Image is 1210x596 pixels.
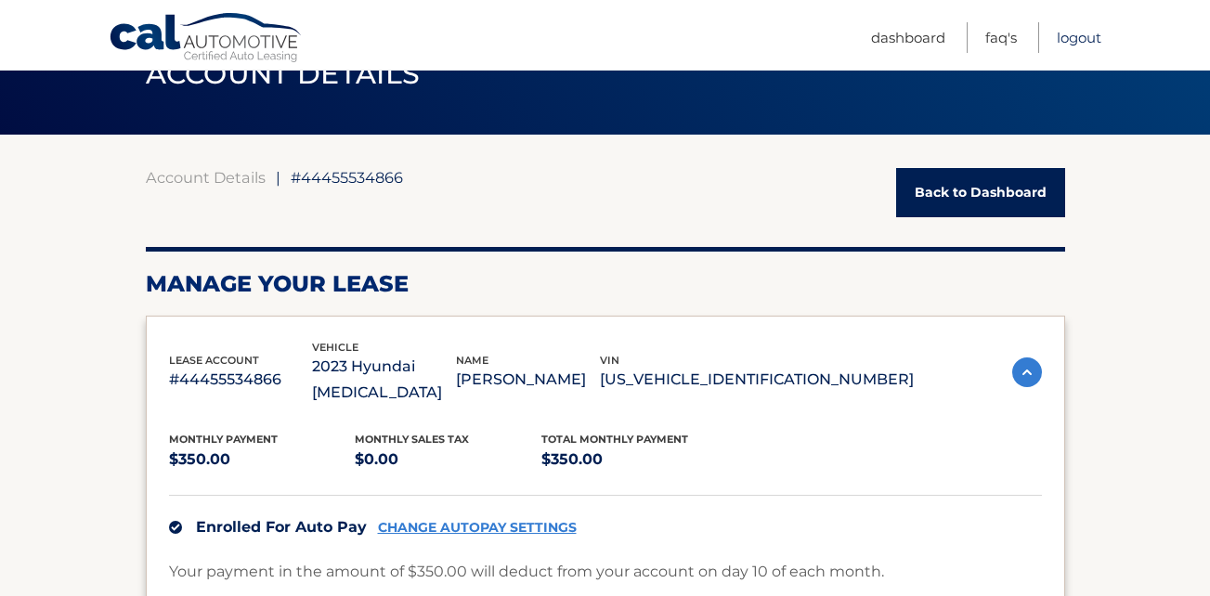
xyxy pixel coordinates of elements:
span: Monthly Payment [169,433,278,446]
p: $350.00 [541,447,728,473]
p: [US_VEHICLE_IDENTIFICATION_NUMBER] [600,367,914,393]
span: name [456,354,488,367]
p: $0.00 [355,447,541,473]
a: Back to Dashboard [896,168,1065,217]
span: ACCOUNT DETAILS [146,57,421,91]
span: Enrolled For Auto Pay [196,518,367,536]
a: FAQ's [985,22,1017,53]
p: [PERSON_NAME] [456,367,600,393]
a: CHANGE AUTOPAY SETTINGS [378,520,577,536]
a: Logout [1057,22,1101,53]
span: Monthly sales Tax [355,433,469,446]
p: 2023 Hyundai [MEDICAL_DATA] [312,354,456,406]
p: $350.00 [169,447,356,473]
p: #44455534866 [169,367,313,393]
p: Your payment in the amount of $350.00 will deduct from your account on day 10 of each month. [169,559,884,585]
span: lease account [169,354,259,367]
h2: Manage Your Lease [146,270,1065,298]
span: | [276,168,280,187]
span: vehicle [312,341,358,354]
span: Total Monthly Payment [541,433,688,446]
a: Account Details [146,168,266,187]
span: vin [600,354,619,367]
span: #44455534866 [291,168,403,187]
img: accordion-active.svg [1012,357,1042,387]
img: check.svg [169,521,182,534]
a: Cal Automotive [109,12,304,66]
a: Dashboard [871,22,945,53]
